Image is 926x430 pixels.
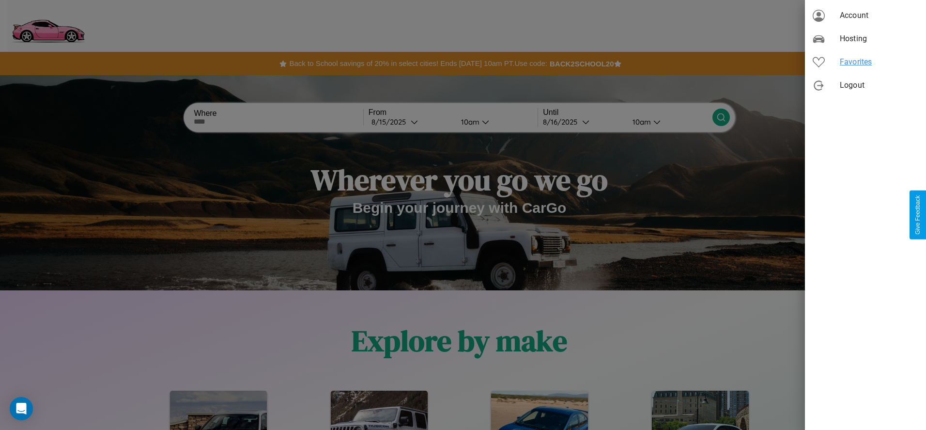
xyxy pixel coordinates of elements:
[914,195,921,235] div: Give Feedback
[805,27,926,50] div: Hosting
[10,397,33,420] div: Open Intercom Messenger
[840,56,918,68] span: Favorites
[805,50,926,74] div: Favorites
[840,80,918,91] span: Logout
[805,4,926,27] div: Account
[840,33,918,45] span: Hosting
[840,10,918,21] span: Account
[805,74,926,97] div: Logout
